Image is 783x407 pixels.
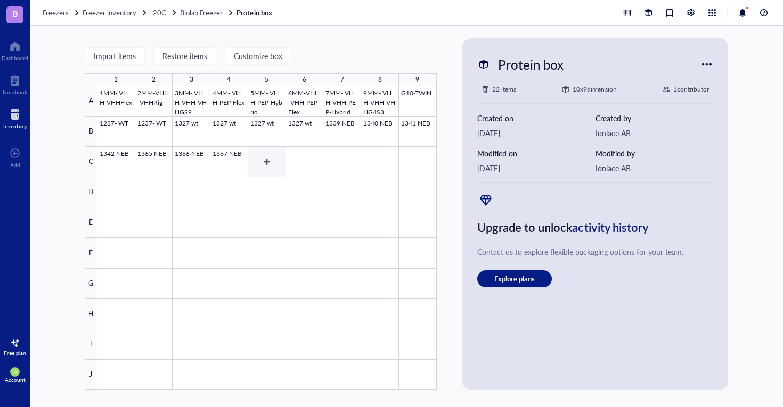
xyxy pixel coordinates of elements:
[43,8,80,18] a: Freezers
[3,106,27,129] a: Inventory
[190,73,193,86] div: 3
[673,84,709,95] div: 1 contributor
[596,127,714,139] div: Ionlace AB
[494,274,535,284] span: Explore plans
[477,127,596,139] div: [DATE]
[4,350,26,356] div: Free plan
[85,207,97,238] div: E
[572,219,648,236] span: activity history
[225,47,291,64] button: Customize box
[265,73,268,86] div: 5
[2,38,28,61] a: Dashboard
[596,147,714,159] div: Modified by
[3,123,27,129] div: Inventory
[114,73,118,86] div: 1
[477,270,714,287] a: Explore plans
[573,84,616,95] div: 10 x 9 dimension
[85,147,97,177] div: C
[152,73,156,86] div: 2
[303,73,306,86] div: 6
[83,7,136,18] span: Freezer inventory
[234,52,282,60] span: Customize box
[378,73,382,86] div: 8
[85,238,97,268] div: F
[85,269,97,299] div: G
[415,73,419,86] div: 9
[150,7,166,18] span: -20C
[94,52,136,60] span: Import items
[2,55,28,61] div: Dashboard
[180,7,223,18] span: Biolab Freezer
[85,360,97,390] div: J
[3,89,27,95] div: Notebook
[596,162,714,174] div: Ionlace AB
[12,7,18,20] span: B
[162,52,207,60] span: Restore items
[477,217,714,237] div: Upgrade to unlock
[477,270,552,287] button: Explore plans
[596,112,714,124] div: Created by
[85,299,97,329] div: H
[477,112,596,124] div: Created on
[10,162,20,168] div: Add
[492,84,516,95] div: 22 items
[12,369,18,375] span: IA
[150,8,234,18] a: -20CBiolab Freezer
[153,47,216,64] button: Restore items
[236,8,274,18] a: Protein box
[83,8,148,18] a: Freezer inventory
[493,53,568,76] div: Protein box
[85,329,97,360] div: I
[3,72,27,95] a: Notebook
[85,47,145,64] button: Import items
[477,246,714,258] div: Contact us to explore flexible packaging options for your team.
[43,7,69,18] span: Freezers
[340,73,344,86] div: 7
[477,147,596,159] div: Modified on
[5,377,26,383] div: Account
[227,73,231,86] div: 4
[477,162,596,174] div: [DATE]
[85,177,97,207] div: D
[85,86,97,117] div: A
[85,117,97,147] div: B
